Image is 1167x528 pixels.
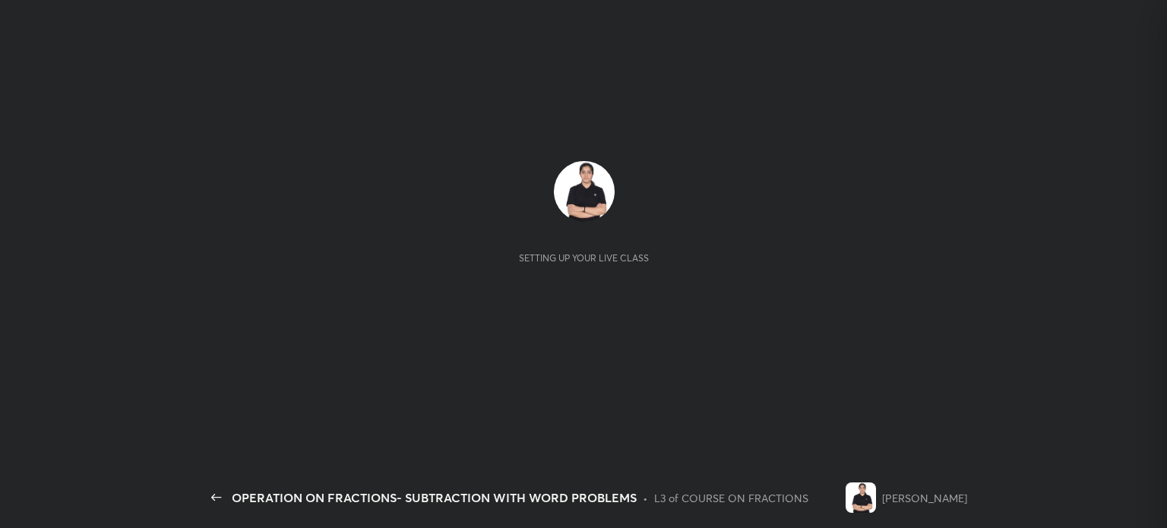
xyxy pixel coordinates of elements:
div: L3 of COURSE ON FRACTIONS [654,490,808,506]
div: OPERATION ON FRACTIONS- SUBTRACTION WITH WORD PROBLEMS [232,488,637,507]
div: [PERSON_NAME] [882,490,967,506]
img: 77c3244ea41f440f8ce5a1c862fea8c9.jpg [554,161,615,222]
div: • [643,490,648,506]
img: 77c3244ea41f440f8ce5a1c862fea8c9.jpg [846,482,876,513]
div: Setting up your live class [519,252,649,264]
